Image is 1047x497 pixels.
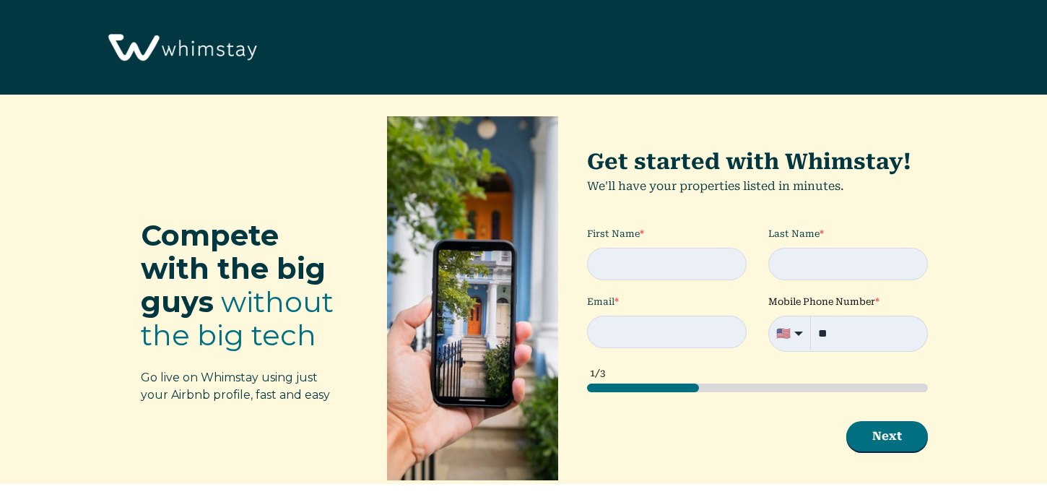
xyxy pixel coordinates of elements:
[141,371,330,402] span: Go live on Whimstay using just your Airbnb profile, fast and easy
[387,116,957,480] form: HubSpot Form
[587,158,911,193] span: We'll have your properties listed in minutes.
[587,228,640,239] span: First Name
[776,325,791,342] span: flag
[587,149,911,174] span: Get started with Whimstay!
[101,7,261,90] img: Whimstay Logo-02 1
[590,366,928,381] div: 1/3
[768,296,875,307] span: Mobile Phone Number
[846,421,928,451] button: Next
[768,228,820,239] span: Last Name
[141,284,334,353] span: without the big tech
[587,296,614,307] span: Email
[587,384,928,392] div: page 1 of 3
[141,217,326,319] span: Compete with the big guys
